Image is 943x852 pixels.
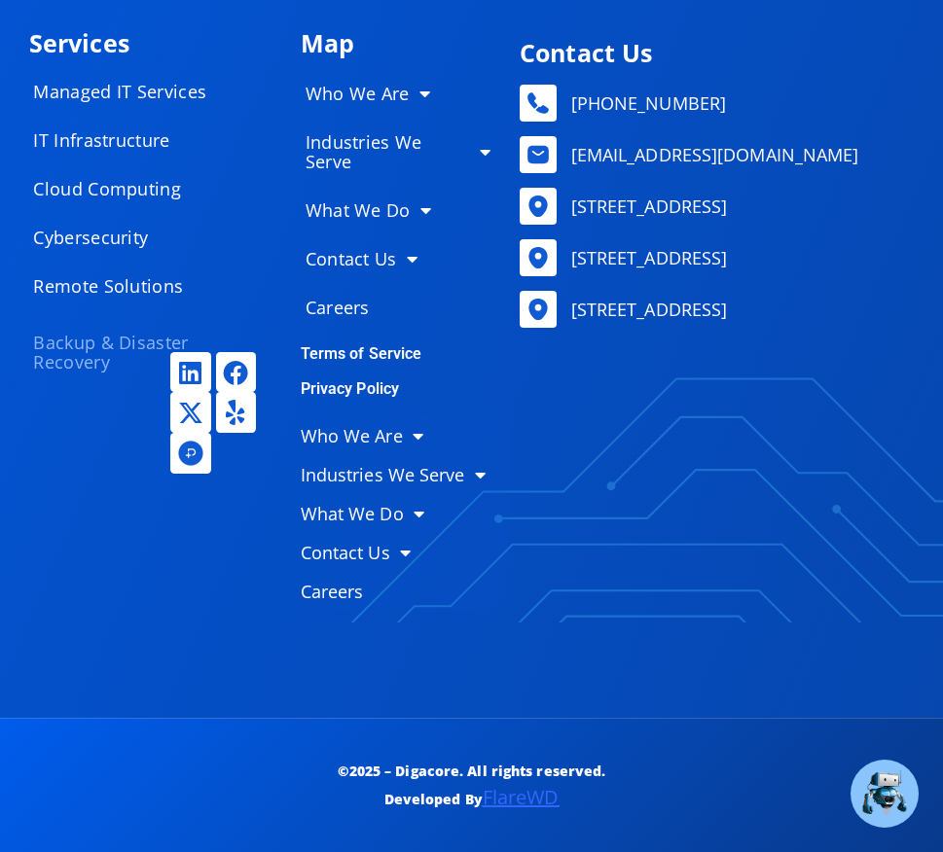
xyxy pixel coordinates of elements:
[286,239,511,278] a: Contact Us
[301,379,399,398] a: Privacy Policy
[566,140,859,169] span: [EMAIL_ADDRESS][DOMAIN_NAME]
[286,123,511,181] a: Industries We Serve
[566,295,728,324] span: [STREET_ADDRESS]
[520,85,904,122] a: [PHONE_NUMBER]
[337,758,605,814] p: ©2025 – Digacore. All rights reserved. Developed By
[301,494,510,533] a: What We Do
[286,74,511,113] a: Who We Are
[286,288,511,327] a: Careers
[301,455,510,494] a: Industries We Serve
[520,188,904,225] a: [STREET_ADDRESS]
[566,243,728,272] span: [STREET_ADDRESS]
[14,121,280,160] a: IT Infrastructure
[301,344,422,363] a: Terms of Service
[286,191,511,230] a: What We Do
[520,291,904,328] a: [STREET_ADDRESS]
[29,31,281,55] h4: Services
[14,323,280,381] a: Backup & Disaster Recovery
[520,136,904,173] a: [EMAIL_ADDRESS][DOMAIN_NAME]
[301,572,510,611] a: Careers
[520,239,904,276] a: [STREET_ADDRESS]
[14,218,280,257] a: Cybersecurity
[301,533,510,572] a: Contact Us
[286,74,511,327] nav: Menu
[483,784,560,810] a: FlareWD
[566,192,728,221] span: [STREET_ADDRESS]
[301,31,510,55] h4: Map
[14,72,280,111] a: Managed IT Services
[520,41,904,65] h4: Contact Us
[14,266,280,305] a: Remote Solutions
[14,72,280,373] nav: Menu
[14,169,280,208] a: Cloud Computing
[301,416,510,455] a: Who We Are
[566,89,726,118] span: [PHONE_NUMBER]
